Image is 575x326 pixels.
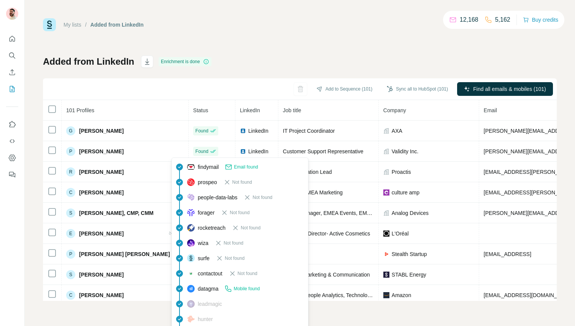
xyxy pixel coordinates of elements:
[187,239,195,247] img: provider wiza logo
[195,127,208,134] span: Found
[392,271,426,278] span: STABL Energy
[484,292,574,298] span: [EMAIL_ADDRESS][DOMAIN_NAME]
[198,178,217,186] span: prospeo
[234,164,258,170] span: Email found
[392,250,427,258] span: Stealth Startup
[198,163,219,171] span: findymail
[392,209,429,217] span: Analog Devices
[392,230,409,237] span: L'Oréal
[283,148,364,154] span: Customer Support Representative
[484,251,531,257] span: [EMAIL_ADDRESS]
[381,83,453,95] button: Sync all to HubSpot (101)
[187,224,195,232] img: provider rocketreach logo
[187,300,195,308] img: provider leadmagic logo
[6,8,18,20] img: Avatar
[383,189,389,196] img: company-logo
[193,107,208,113] span: Status
[6,82,18,96] button: My lists
[198,209,214,216] span: forager
[66,126,75,135] div: G
[253,194,272,201] span: Not found
[6,168,18,181] button: Feedback
[187,285,195,293] img: provider datagma logo
[248,148,268,155] span: LinkedIn
[187,194,195,200] img: provider people-data-labs logo
[460,15,478,24] p: 12,168
[43,18,56,31] img: Surfe Logo
[198,239,208,247] span: wiza
[66,208,75,218] div: S
[283,231,370,237] span: Marketing Director- Active Cosmetics
[79,127,124,135] span: [PERSON_NAME]
[198,270,222,277] span: contactout
[66,147,75,156] div: P
[392,291,411,299] span: Amazon
[238,270,257,277] span: Not found
[79,230,124,237] span: [PERSON_NAME]
[159,57,211,66] div: Enrichment is done
[43,56,134,68] h1: Added from LinkedIn
[233,285,260,292] span: Mobile found
[392,148,419,155] span: Validity Inc.
[283,189,343,196] span: Director EMEA Marketing
[240,107,260,113] span: LinkedIn
[383,292,389,298] img: company-logo
[187,272,195,275] img: provider contactout logo
[66,107,94,113] span: 101 Profiles
[79,271,124,278] span: [PERSON_NAME]
[232,179,252,186] span: Not found
[6,118,18,131] button: Use Surfe on LinkedIn
[79,168,124,176] span: [PERSON_NAME]
[240,148,246,154] img: LinkedIn logo
[240,128,246,134] img: LinkedIn logo
[64,22,81,28] a: My lists
[383,272,389,278] img: company-logo
[187,178,195,186] img: provider prospeo logo
[241,224,260,231] span: Not found
[79,148,124,155] span: [PERSON_NAME]
[283,128,335,134] span: IT Project Coordinator
[66,229,75,238] div: E
[383,231,389,237] img: company-logo
[66,291,75,300] div: C
[91,21,144,29] div: Added from LinkedIn
[198,315,213,323] span: hunter
[85,21,87,29] li: /
[6,134,18,148] button: Use Surfe API
[198,224,226,232] span: rocketreach
[66,167,75,177] div: R
[198,254,210,262] span: surfe
[195,148,208,155] span: Found
[6,32,18,46] button: Quick start
[79,209,154,217] span: [PERSON_NAME], CMP, CMM
[392,189,419,196] span: culture amp
[383,107,406,113] span: Company
[66,270,75,279] div: S
[248,127,268,135] span: LinkedIn
[495,15,510,24] p: 5,162
[66,188,75,197] div: C
[523,14,558,25] button: Buy credits
[311,83,378,95] button: Add to Sequence (101)
[187,163,195,171] img: provider findymail logo
[187,315,195,322] img: provider hunter logo
[187,209,195,216] img: provider forager logo
[198,194,237,201] span: people-data-labs
[198,285,218,293] span: datagma
[6,151,18,165] button: Dashboard
[224,240,243,246] span: Not found
[392,127,402,135] span: AXA
[225,255,245,262] span: Not found
[6,49,18,62] button: Search
[392,168,411,176] span: Proactis
[230,209,249,216] span: Not found
[79,291,124,299] span: [PERSON_NAME]
[473,85,546,93] span: Find all emails & mobiles (101)
[283,107,301,113] span: Job title
[484,107,497,113] span: Email
[6,65,18,79] button: Enrich CSV
[198,300,222,308] span: leadmagic
[187,254,195,262] img: provider surfe logo
[383,251,389,257] img: company-logo
[283,272,370,278] span: Head of Marketing & Communication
